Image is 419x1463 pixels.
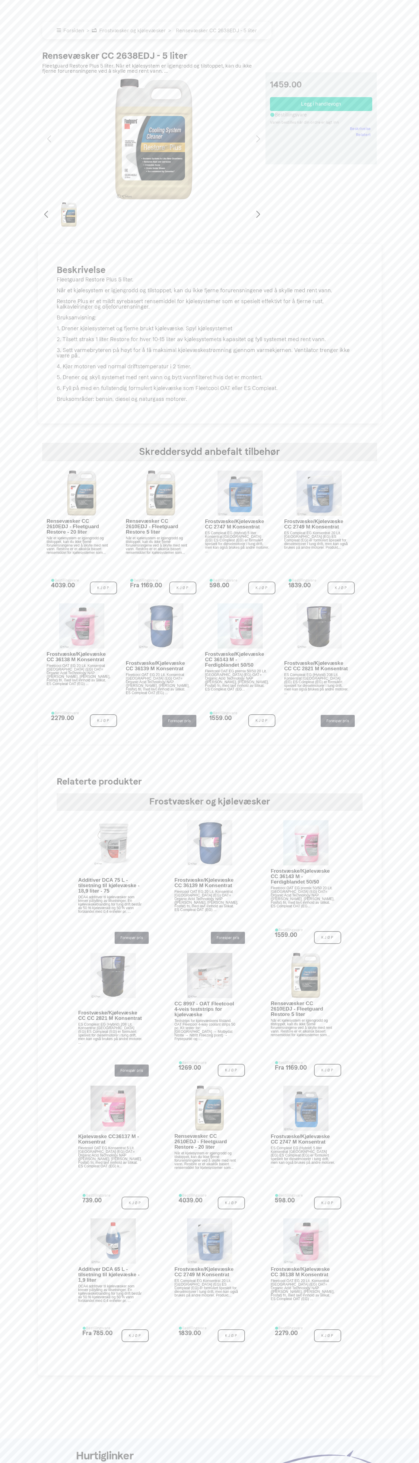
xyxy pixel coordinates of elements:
p: ES Compleat EG Konsentrat 20 Lit. [GEOGRAPHIC_DATA] (EG) ES Compleat (EG) er formulert spesielt f... [284,531,349,549]
div: 1 / 1 [42,79,265,199]
a: Forespør pris [211,932,245,944]
a: Kjølevæske CC36137 M - Konsentrat Fleetcool OAT EG Konsentrat 5 Lit. [GEOGRAPHIC_DATA] (EG) OAT= ... [78,1086,148,1194]
span: Kjøp [314,931,341,944]
p: DCA4 additiver til kjølevæsker som krever påfylling av tilsetninger. En kjølevæskeblanding for tu... [78,1284,143,1303]
span: Kjøp [169,582,196,594]
p: Når et kjølesystem er igjengrodd og tilstoppet, kan du ikke fjerne forurensningene ved å skylle m... [47,536,112,554]
p: Når et kjølesystem er igjengrodd og tilstoppet, kan du ikke fjerne forurensningene ved å skylle m... [126,536,191,554]
img: CC2747M_1024x1024.jpg [217,471,263,516]
p: Fleetcool OAT EG Konsentrat 5 Lit. [GEOGRAPHIC_DATA] (EG) OAT= Organic Acid Technology NAP ([PERS... [78,1146,143,1168]
p: Fleetcool OAT EG 20 Lit. Konsentrat [GEOGRAPHIC_DATA] (EG) OAT= Organic Acid Technology NAP ([PER... [47,664,112,686]
span: Kjøp [122,1329,149,1342]
div: 1839.00 [179,1330,207,1336]
div: 1559.00 [275,932,303,938]
span: Kjøp [122,1197,149,1209]
a: Relatert [356,132,371,138]
h2: Skreddersydd anbefalt tilbehør [44,444,376,459]
img: CC2610EDJ_1024x1024.jpg [67,471,96,516]
div: Previous slide [42,208,50,221]
p: Additiver DCA 75 L - tilsetning til kjølevæske - 18,9 liter - 75 [78,877,143,894]
a: Rensevæsker CC 2610EDJ - Fleetguard Restore - 20 liter Når et kjølesystem er igjengrodd og tilsto... [47,471,117,579]
h2: Rensevæsker CC 2638EDJ - 5 liter [42,51,265,60]
p: Frostvæske/Kjølevæske CC 2749 M Konsentrat [174,1267,239,1277]
p: Kjølevæske CC36137 M - Konsentrat [78,1134,143,1145]
p: Rensevæsker CC 2610EDJ - Fleetguard Restore - 20 liter [174,1134,239,1150]
p: CC 8997 - OAT Fleetcool 4-veis teststrips for kjølevæske [174,1001,239,1017]
p: ES Compleat EG (Hybrid) 5 liter Konsentrat [GEOGRAPHIC_DATA] (EG) ES Compleat (EG) er formulert s... [271,1146,335,1168]
img: CC36138M_1024x1024.jpg [283,1218,329,1264]
img: CC2821M_1024x1024.jpg [297,603,342,649]
a: Frostvæsker og kjølevæsker [92,27,166,33]
h2: Relaterte produkter [57,775,363,789]
span: Kjøp [90,714,117,727]
p: ES Compleat EG (Hybrid) 208 Lit. Konsentrat [GEOGRAPHIC_DATA] (EG) ES Compleat (EG) er formulert ... [78,1023,143,1044]
p: Frostvæske/Kjølevæske CC CC 2821 M Konsentrat [78,1010,143,1021]
a: Frostvæske/Kjølevæske CC 2749 M Konsentrat ES Compleat EG Konsentrat 20 Lit. [GEOGRAPHIC_DATA] (E... [174,1218,245,1326]
a: Beskrivelse [350,126,371,132]
div: Bestillingsvare [209,711,237,715]
p: DCA4 additiver til kjølevæsker som krever påfylling av tilsetninger. En kjølevæskeblanding for tu... [78,895,143,913]
a: Forespør pris [321,715,355,727]
img: CC2747M_1024x1024.jpg [283,1086,329,1131]
a: Forespør pris [115,1065,149,1077]
img: CC2610EDJ_1024x1024.jpg [291,953,320,998]
p: Frostvæske/Kjølevæske CC 2747 M Konsentrat [205,519,270,530]
div: Bestillingsvare [209,579,237,582]
p: Frostvæske/Kjølevæske CC CC 2821 M Konsentrat [284,661,349,671]
p: Fleetcool OAT EG 20 Lit. Konsentrat [GEOGRAPHIC_DATA] (EG) OAT= Organic Acid Technology NAP ([PER... [174,890,239,912]
img: CC2821M_1024x1024.jpg [90,953,136,998]
div: Bestillingsvare [130,579,162,582]
img: CC36137M_1024x1024.jpg [90,1086,136,1131]
div: Fra 785.00 [82,1330,113,1336]
div: Fra 1169.00 [130,582,162,588]
p: Når et kjølesystem er igjengrodd og tilstoppet, kan du ikke fjerne forurensningene ved å skylle m... [174,1151,239,1169]
p: Fleetguard Restore Plus 5 liter. Når et kjølesystem er igjengrodd og tilstoppet, kan du ikke fjer... [57,277,363,402]
div: 1839.00 [288,582,316,588]
p: Frostvæske/Kjølevæske CC 36143 M - Ferdigblandet 50/50 [205,652,270,668]
button: Legg i handlevogn [270,97,373,111]
img: CC36138M_1024x1024.jpg [59,603,104,649]
div: Bestillingsvare [179,1194,207,1197]
div: 1 / 1 [42,202,96,227]
div: Bestillingsvare [275,1326,303,1330]
div: 598.00 [275,1197,303,1203]
a: Frostvæske/Kjølevæske CC 36138 M Konsentrat Fleetcool OAT EG 20 Lit. Konsentrat [GEOGRAPHIC_DATA]... [47,603,117,711]
div: 1269.00 [179,1065,207,1071]
div: Next slide [254,208,262,221]
div: Bestillingsvare [270,111,373,126]
div: Bestillingsvare [51,711,79,715]
p: Frostvæske/Kjølevæske CC 36138 M Konsentrat [271,1267,335,1277]
a: Frostvæske/Kjølevæske CC 36139 M Konsentrat Fleetcool OAT EG 20 Lit. Konsentrat [GEOGRAPHIC_DATA]... [174,874,239,929]
p: Rensevæsker CC 2610EDJ - Fleetguard Restore 5 liter [271,1001,335,1017]
p: Frostvæske/Kjølevæske CC 36139 M Konsentrat [174,877,239,888]
a: CC 8997 - OAT Fleetcool 4-veis teststrips for kjølevæske Teststrips for kjølevæskens tilstand. OA... [174,953,245,1061]
a: Rensevæsker CC 2610EDJ - Fleetguard Restore 5 liter Når et kjølesystem er igjengrodd og tilstoppe... [126,471,196,579]
img: CC8997_1024x1024.jpg [187,953,232,998]
div: 2279.00 [51,715,79,721]
span: 1459.00 [270,78,373,91]
a: Forsiden [57,27,84,33]
p: Rensevæsker CC 2610EDJ - Fleetguard Restore - 20 liter [47,519,112,535]
div: 598.00 [209,582,237,588]
div: Bestillingsvare [82,1194,110,1197]
div: Bestillingsvare [179,1326,207,1330]
div: Bestillingsvare [51,579,79,582]
p: ES Compleat EG (Hybrid) 5 liter Konsentrat [GEOGRAPHIC_DATA] (EG) ES Compleat (EG) er formulert s... [205,531,270,553]
a: Frostvæske/Kjølevæske CC 36138 M Konsentrat Fleetcool OAT EG 20 Lit. Konsentrat [GEOGRAPHIC_DATA]... [271,1218,341,1326]
span: Kjøp [248,582,275,594]
a: Frostvæske/Kjølevæske CC 36139 M Konsentrat Fleetcool OAT EG 20 Lit. Konsentrat [GEOGRAPHIC_DATA]... [126,658,191,712]
p: Fleetcool OAT EG premix 50/50 20 Lit. [GEOGRAPHIC_DATA] (EG) OAT= Organic Acid Technology NAP ([P... [271,886,335,908]
div: Bestillingsvare [275,1061,307,1065]
img: CC36139M_1024x1024.jpg [187,820,232,865]
img: CC2610EDJ_1024x1024.jpg [195,1086,224,1131]
p: ES Compleat EG (Hybrid) 208 Lit. Konsentrat [GEOGRAPHIC_DATA] (EG) ES Compleat (EG) er formulert ... [284,673,349,695]
nav: breadcrumb [42,22,377,39]
a: Frostvæske/Kjølevæske CC 2747 M Konsentrat ES Compleat EG (Hybrid) 5 liter Konsentrat [GEOGRAPHIC... [271,1086,341,1194]
a: Rensevæsker CC 2610EDJ - Fleetguard Restore - 20 liter Når et kjølesystem er igjengrodd og tilsto... [174,1086,245,1194]
div: Fra 1169.00 [275,1065,307,1071]
div: 2279.00 [275,1330,303,1336]
p: Når et kjølesystem er igjengrodd og tilstoppet, kan du ikke fjerne forurensningene ved å skylle m... [271,1019,335,1037]
span: Kjøp [314,1329,341,1342]
img: CC36139M_1024x1024.jpg [138,603,183,649]
img: CC2749M_1024x1024.jpg [187,1218,232,1264]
